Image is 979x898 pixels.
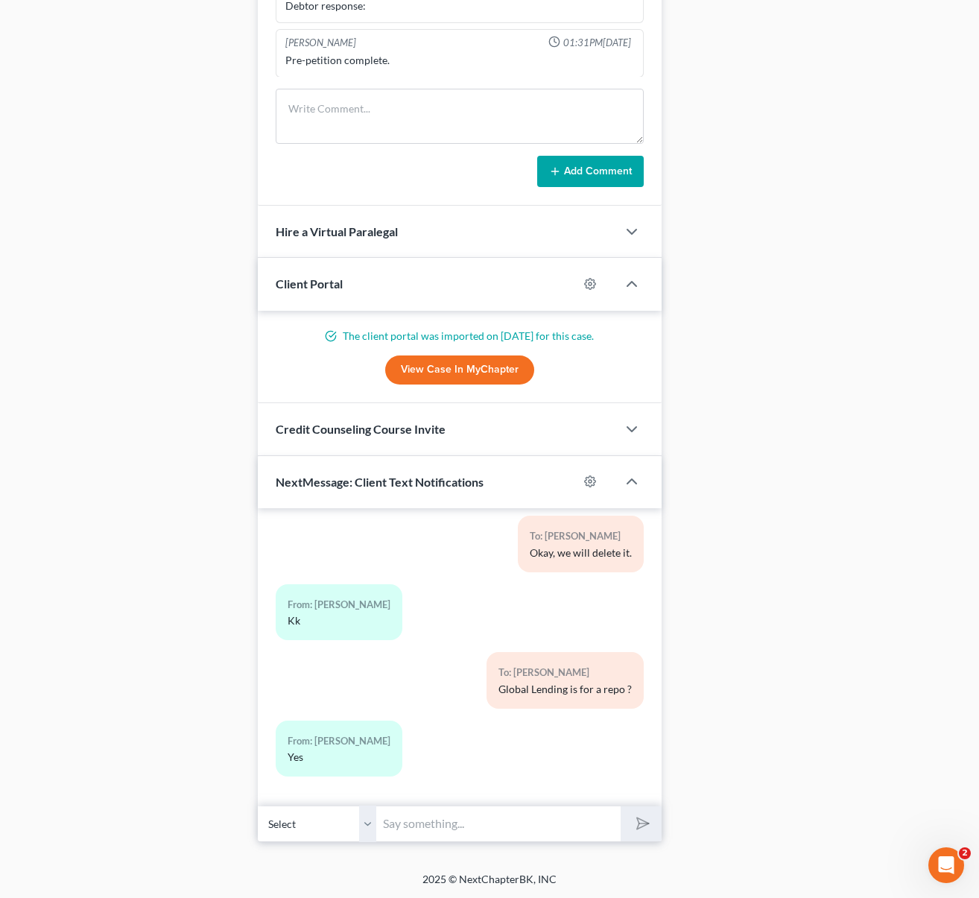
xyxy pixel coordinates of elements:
[285,53,635,68] div: Pre-petition complete.
[276,329,644,344] p: The client portal was imported on [DATE] for this case.
[288,613,390,628] div: Kk
[498,682,632,697] div: Global Lending is for a repo ?
[537,156,644,187] button: Add Comment
[288,733,390,750] div: From: [PERSON_NAME]
[276,422,446,436] span: Credit Counseling Course Invite
[276,276,343,291] span: Client Portal
[276,224,398,238] span: Hire a Virtual Paralegal
[285,36,356,50] div: [PERSON_NAME]
[563,36,631,50] span: 01:31PM[DATE]
[288,750,390,765] div: Yes
[959,847,971,859] span: 2
[276,475,484,489] span: NextMessage: Client Text Notifications
[377,806,621,842] input: Say something...
[288,596,390,613] div: From: [PERSON_NAME]
[928,847,964,883] iframe: Intercom live chat
[385,355,534,385] a: View Case in MyChapter
[498,664,632,681] div: To: [PERSON_NAME]
[530,546,632,560] div: Okay, we will delete it.
[530,528,632,545] div: To: [PERSON_NAME]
